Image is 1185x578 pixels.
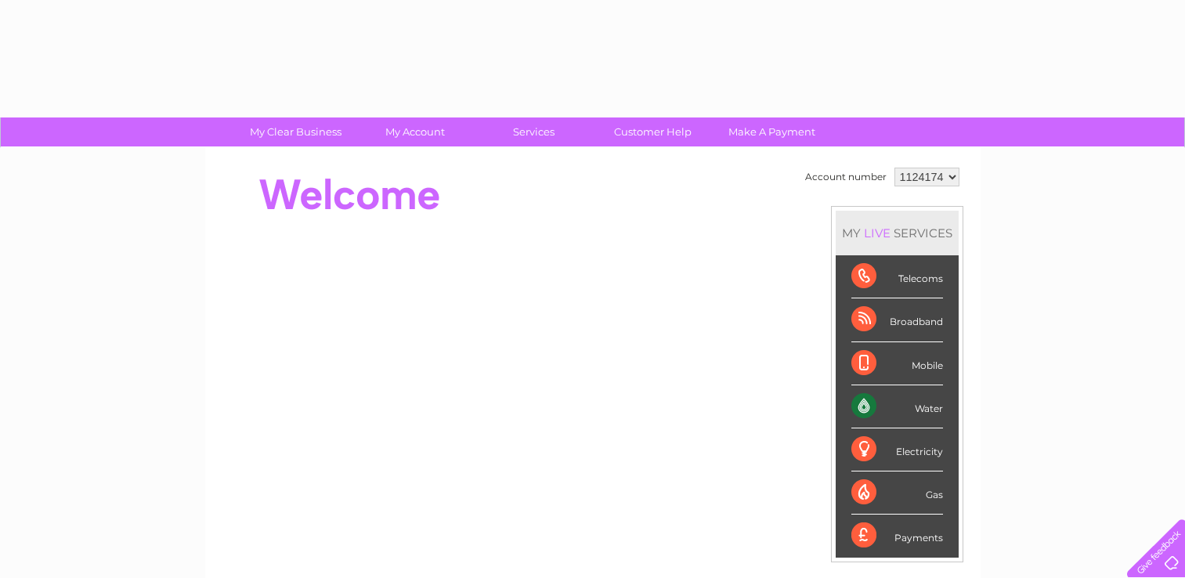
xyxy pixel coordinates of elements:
[851,255,943,298] div: Telecoms
[350,117,479,146] a: My Account
[861,226,894,240] div: LIVE
[836,211,959,255] div: MY SERVICES
[851,385,943,428] div: Water
[851,471,943,515] div: Gas
[851,515,943,557] div: Payments
[588,117,717,146] a: Customer Help
[469,117,598,146] a: Services
[851,298,943,341] div: Broadband
[801,164,891,190] td: Account number
[231,117,360,146] a: My Clear Business
[851,428,943,471] div: Electricity
[707,117,836,146] a: Make A Payment
[851,342,943,385] div: Mobile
